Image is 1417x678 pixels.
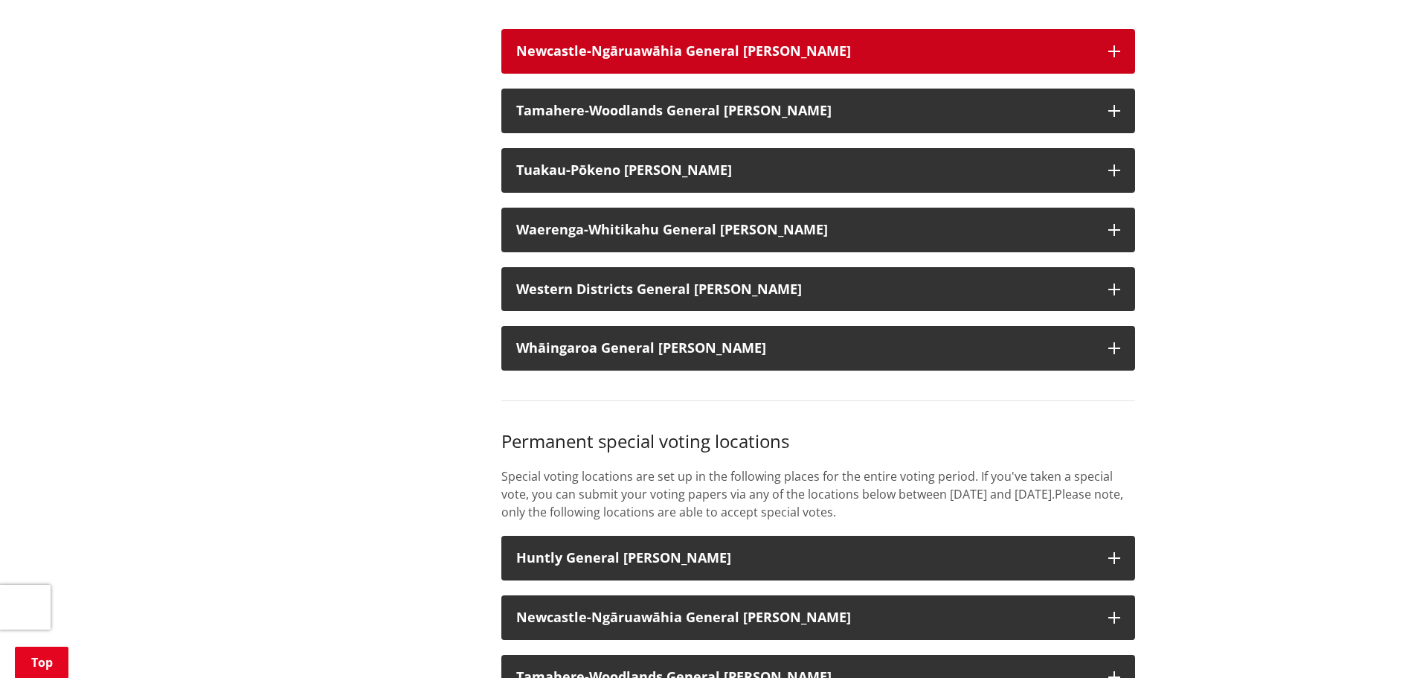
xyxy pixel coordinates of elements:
[516,42,851,60] strong: Newcastle-Ngāruawāhia General [PERSON_NAME]
[501,536,1135,581] button: Huntly General [PERSON_NAME]
[516,608,851,626] strong: Newcastle-Ngāruawāhia General [PERSON_NAME]
[501,208,1135,252] button: Waerenga-Whitikahu General [PERSON_NAME]
[1349,615,1402,669] iframe: Messenger Launcher
[501,595,1135,640] button: Newcastle-Ngāruawāhia General [PERSON_NAME]
[501,89,1135,133] button: Tamahere-Woodlands General [PERSON_NAME]
[501,267,1135,312] button: Western Districts General [PERSON_NAME]
[516,339,766,356] strong: Whāingaroa General [PERSON_NAME]
[516,549,731,566] strong: Huntly General [PERSON_NAME]
[501,431,1135,452] h3: Permanent special voting locations
[516,101,832,119] strong: Tamahere-Woodlands General [PERSON_NAME]
[501,29,1135,74] button: Newcastle-Ngāruawāhia General [PERSON_NAME]
[501,326,1135,371] button: Whāingaroa General [PERSON_NAME]
[516,280,802,298] strong: Western Districts General [PERSON_NAME]
[15,647,68,678] a: Top
[501,467,1135,521] p: Special voting locations are set up in the following places for the entire voting period. If you'...
[516,220,828,238] strong: Waerenga-Whitikahu General [PERSON_NAME]
[501,148,1135,193] button: Tuakau-Pōkeno [PERSON_NAME]
[538,486,1055,502] span: ou can submit your voting papers via any of the locations below between [DATE] and [DATE].
[516,163,1093,178] h3: Tuakau-Pōkeno [PERSON_NAME]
